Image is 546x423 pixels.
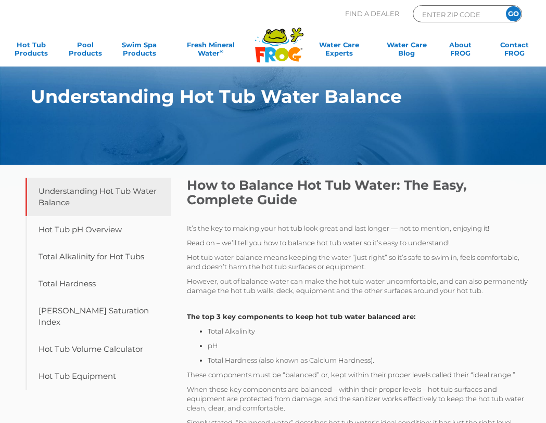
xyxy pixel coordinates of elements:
[26,216,172,243] a: Hot Tub pH Overview
[187,253,531,271] p: Hot tub water balance means keeping the water “just right” so it’s safe to swim in, feels comfort...
[208,355,531,365] li: Total Hardness (also known as Calcium Hardness).
[119,41,161,61] a: Swim SpaProducts
[26,243,172,270] a: Total Alkalinity for Hot Tubs
[187,385,524,412] span: When these key components are balanced – within their proper levels – hot tub surfaces and equipm...
[439,41,481,61] a: AboutFROG
[31,86,480,107] h1: Understanding Hot Tub Water Balance
[187,223,531,233] p: It’s the key to making your hot tub look great and last longer — not to mention, enjoying it!
[386,41,428,61] a: Water CareBlog
[26,297,172,336] a: [PERSON_NAME] Saturation Index
[506,6,521,21] input: GO
[208,341,531,350] li: pH
[26,363,172,390] a: Hot Tub Equipment
[187,312,415,321] strong: The top 3 key components to keep hot tub water balanced are:
[187,178,531,207] h1: How to Balance Hot Tub Water: The Easy, Complete Guide
[187,238,531,247] p: Read on – we’ll tell you how to balance hot tub water so it’s easy to understand!
[26,270,172,297] a: Total Hardness
[421,8,491,20] input: Zip Code Form
[10,41,53,61] a: Hot TubProducts
[305,41,374,61] a: Water CareExperts
[345,5,399,22] p: Find A Dealer
[187,371,515,379] span: These components must be “balanced” or, kept within their proper levels called their “ideal range.”
[208,326,531,336] li: Total Alkalinity
[172,41,249,61] a: Fresh MineralWater∞
[26,336,172,363] a: Hot Tub Volume Calculator
[65,41,107,61] a: PoolProducts
[493,41,536,61] a: ContactFROG
[187,276,531,295] p: However, out of balance water can make the hot tub water uncomfortable, and can also permanently ...
[220,48,223,54] sup: ∞
[26,178,172,216] a: Understanding Hot Tub Water Balance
